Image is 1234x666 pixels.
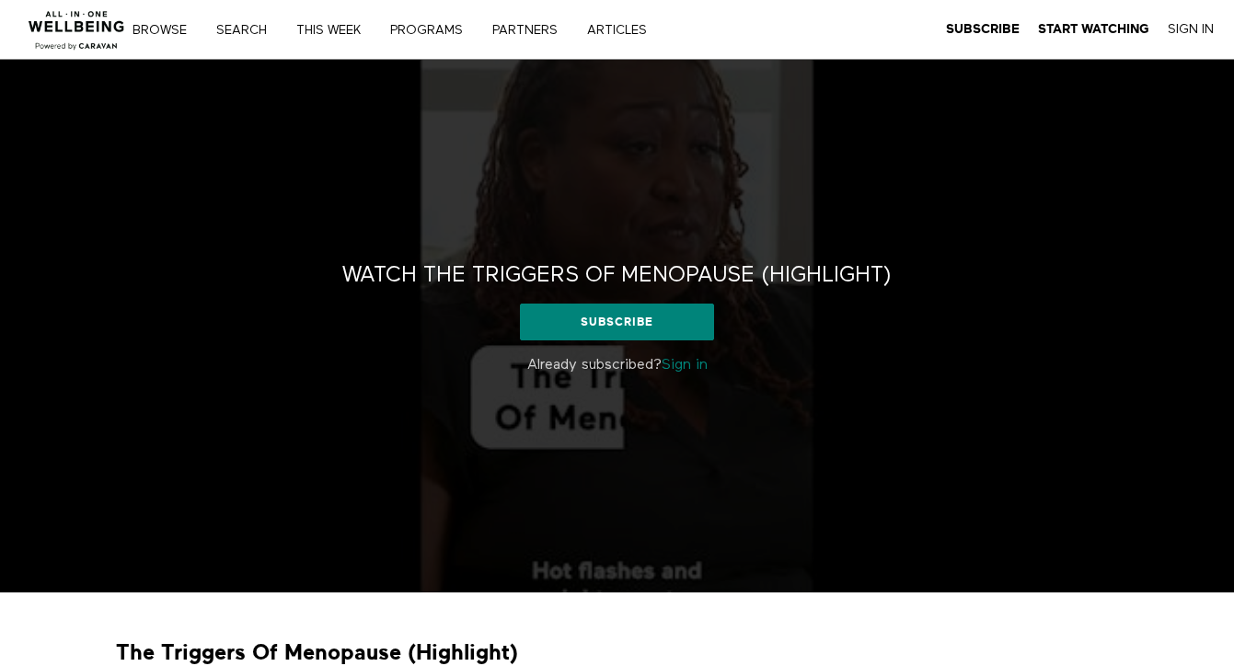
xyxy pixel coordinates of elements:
strong: Subscribe [946,22,1020,36]
a: Sign In [1168,21,1214,38]
a: Search [210,24,286,37]
h2: Watch The Triggers Of Menopause (Highlight) [342,261,892,290]
a: Sign in [662,358,708,373]
a: THIS WEEK [290,24,380,37]
nav: Primary [145,20,685,39]
a: Start Watching [1038,21,1149,38]
a: Browse [126,24,206,37]
a: PARTNERS [486,24,577,37]
a: ARTICLES [581,24,666,37]
a: PROGRAMS [384,24,482,37]
strong: Start Watching [1038,22,1149,36]
p: Already subscribed? [415,354,819,376]
a: Subscribe [946,21,1020,38]
a: Subscribe [520,304,714,340]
